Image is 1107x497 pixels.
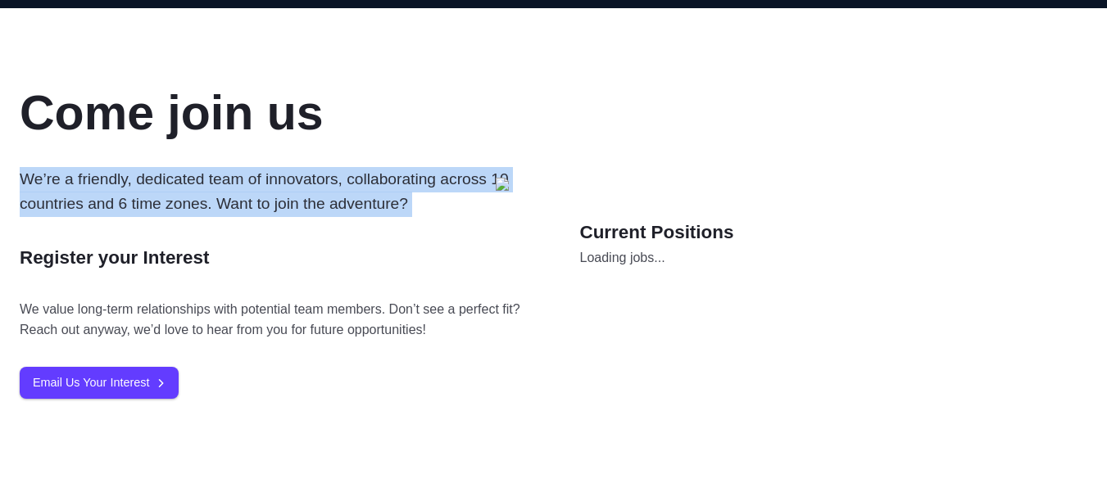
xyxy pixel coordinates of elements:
[20,87,324,140] h2: Come join us
[20,167,528,217] p: We’re a friendly, dedicated team of innovators, collaborating across 10 countries and 6 time zone...
[20,367,179,399] a: Email Us Your Interest
[580,218,1088,247] h3: Current Positions
[580,247,1088,269] p: Loading jobs...
[20,299,528,341] p: We value long-term relationships with potential team members. Don’t see a perfect fit? Reach out ...
[20,243,209,273] h3: Register your Interest
[496,178,509,191] img: copied.svg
